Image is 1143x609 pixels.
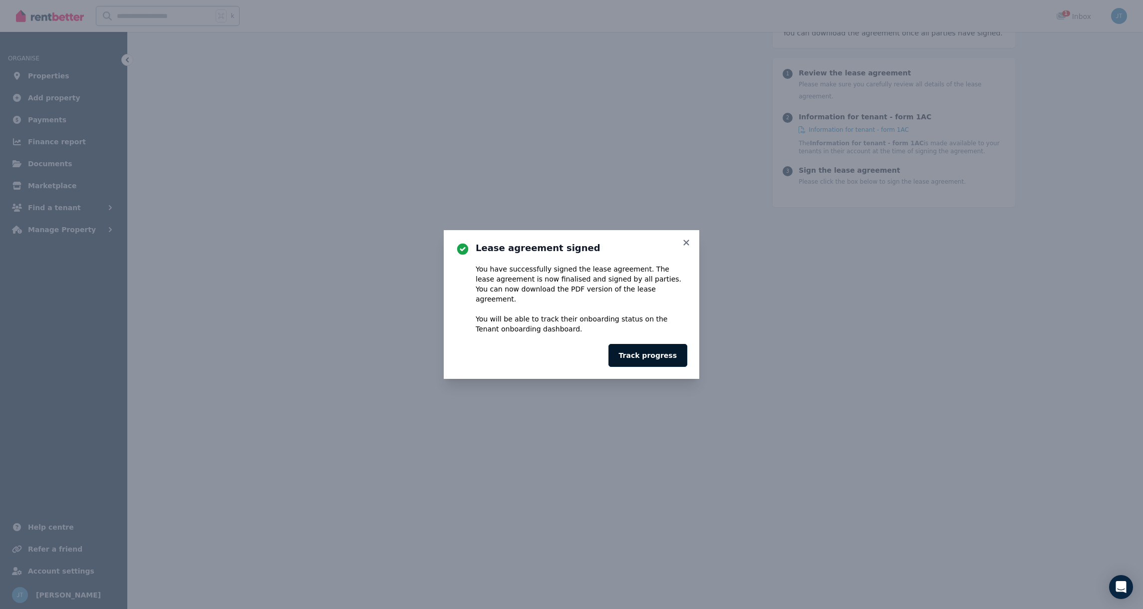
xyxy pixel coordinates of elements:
div: You have successfully signed the lease agreement. The lease agreement is now . You can now downlo... [476,264,687,334]
div: Open Intercom Messenger [1109,575,1133,599]
h3: Lease agreement signed [476,242,687,254]
button: Track progress [608,344,687,367]
p: You will be able to track their onboarding status on the Tenant onboarding dashboard. [476,314,687,334]
span: finalised and signed by all parties [562,275,679,283]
